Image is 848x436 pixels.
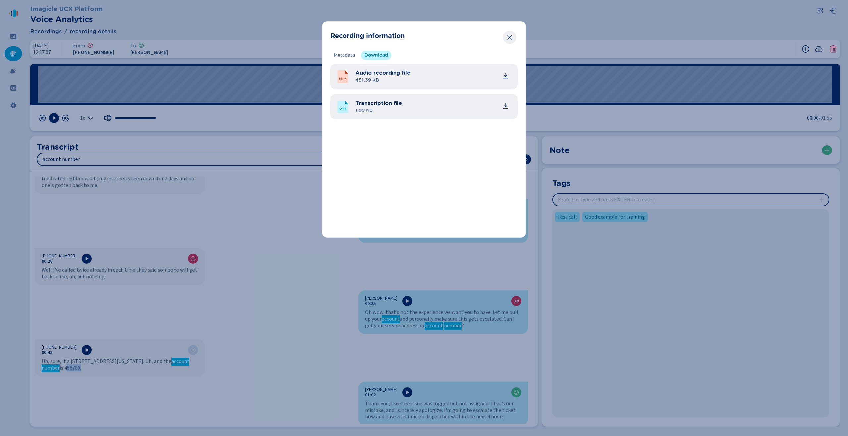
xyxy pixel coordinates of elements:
[355,107,402,114] span: 1.99 KB
[503,103,509,109] div: Download file
[355,77,410,84] span: 451.39 KB
[499,69,512,82] button: common.download
[355,69,512,84] div: audio_20250429_12177_+17742494495-AlexaGray.mp3
[499,99,512,112] button: common.download
[503,103,509,109] svg: download
[334,52,355,59] span: Metadata
[336,69,350,84] svg: MP3File
[330,29,518,43] header: Recording information
[503,72,509,79] svg: download
[336,100,350,114] svg: VTTFile
[355,99,402,107] span: Transcription file
[503,31,516,44] button: Close
[355,69,410,77] span: Audio recording file
[355,99,512,114] div: transcription_20250429_12177_+17742494495-AlexaGray.vtt.txt
[503,72,509,79] div: Download file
